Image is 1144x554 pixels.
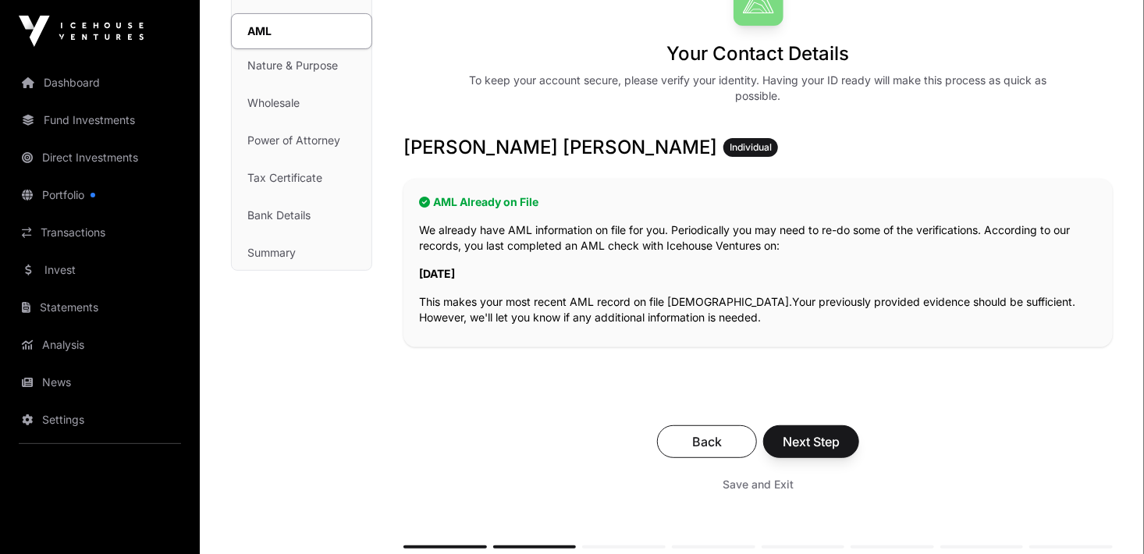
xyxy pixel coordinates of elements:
img: Icehouse Ventures Logo [19,16,144,47]
a: Analysis [12,328,187,362]
h1: Your Contact Details [667,41,850,66]
span: Individual [730,141,772,154]
a: Nature & Purpose [232,48,371,83]
a: Wholesale [232,86,371,120]
a: Invest [12,253,187,287]
a: Fund Investments [12,103,187,137]
p: This makes your most recent AML record on file [DEMOGRAPHIC_DATA]. [419,294,1097,325]
div: To keep your account secure, please verify your identity. Having your ID ready will make this pro... [459,73,1058,104]
span: Next Step [783,432,840,451]
a: Dashboard [12,66,187,100]
a: Direct Investments [12,140,187,175]
button: Next Step [763,425,859,458]
h3: [PERSON_NAME] [PERSON_NAME] [403,135,1113,160]
a: AML [231,13,372,49]
a: Power of Attorney [232,123,371,158]
button: Save and Exit [704,471,812,499]
span: Back [677,432,737,451]
a: Settings [12,403,187,437]
a: Portfolio [12,178,187,212]
button: Back [657,425,757,458]
p: We already have AML information on file for you. Periodically you may need to re-do some of the v... [419,222,1097,254]
a: Transactions [12,215,187,250]
a: Summary [232,236,371,270]
a: News [12,365,187,400]
span: Save and Exit [723,477,794,492]
p: [DATE] [419,266,1097,282]
a: Statements [12,290,187,325]
h2: AML Already on File [419,194,1097,210]
a: Bank Details [232,198,371,233]
a: Tax Certificate [232,161,371,195]
iframe: Chat Widget [1066,479,1144,554]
